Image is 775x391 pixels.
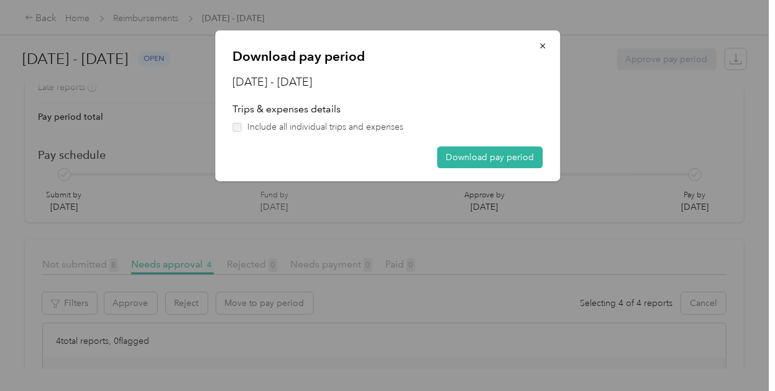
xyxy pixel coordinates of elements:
p: Download pay period [232,48,543,65]
input: Include all individual trips and expenses [232,123,241,132]
iframe: Everlance-gr Chat Button Frame [705,321,775,391]
button: Download pay period [437,146,543,168]
span: Include all individual trips and expenses [248,120,404,133]
h2: [DATE] - [DATE] [232,74,543,91]
p: Trips & expenses details [232,102,543,117]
